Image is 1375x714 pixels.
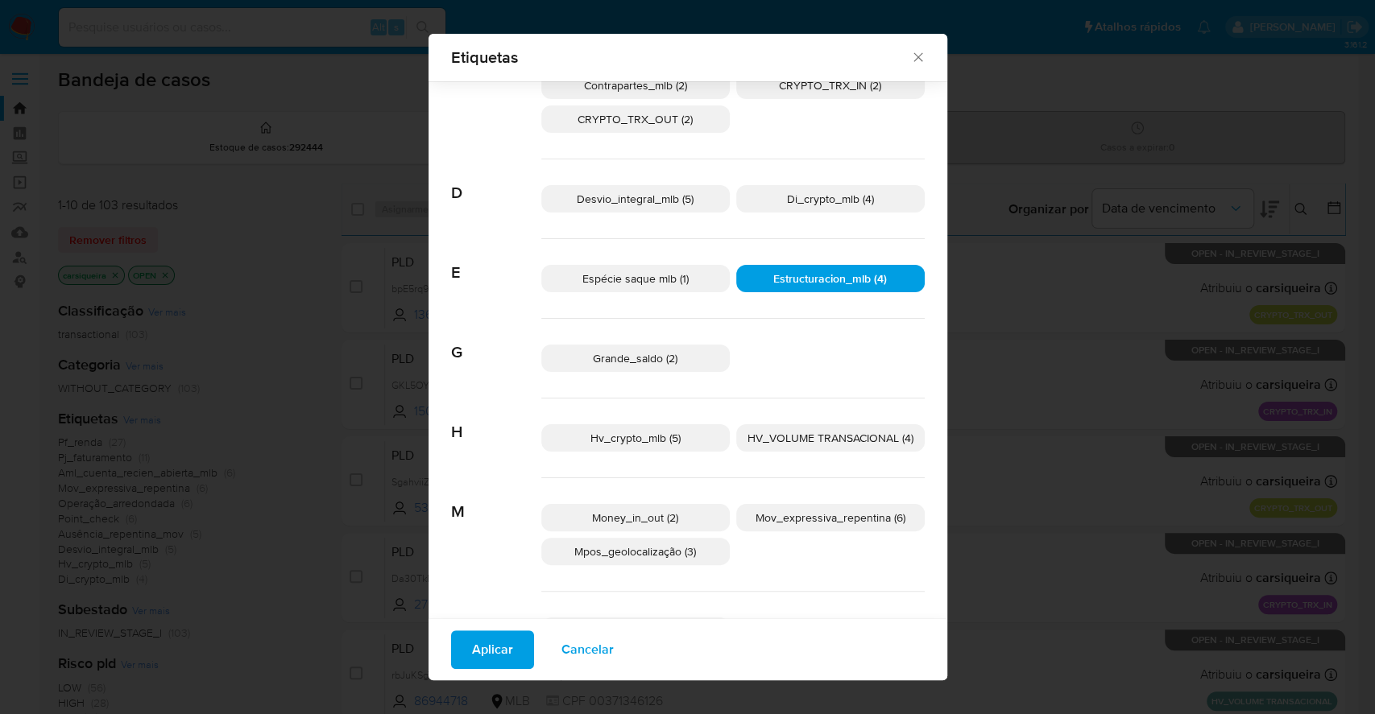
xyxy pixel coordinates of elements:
span: Contrapartes_mlb (2) [584,77,687,93]
div: Desvio_integral_mlb (5) [541,185,730,213]
div: Grande_saldo (2) [541,345,730,372]
div: CRYPTO_TRX_IN (2) [736,72,925,99]
span: Espécie saque mlb (1) [582,270,689,287]
span: Di_crypto_mlb (4) [787,191,874,207]
span: G [451,319,541,362]
span: Estructuracion_mlb (4) [773,270,887,287]
span: E [451,239,541,283]
div: CRYPTO_TRX_OUT (2) [541,105,730,133]
span: Desvio_integral_mlb (5) [577,191,694,207]
span: D [451,159,541,203]
span: Mov_expressiva_repentina (6) [756,510,905,526]
span: Cancelar [561,632,614,667]
div: Estructuracion_mlb (4) [736,265,925,292]
button: Cancelar [540,630,635,669]
span: Etiquetas [451,49,911,65]
span: Mpos_geolocalização (3) [574,543,696,559]
div: HV_VOLUME TRANSACIONAL (4) [736,424,925,452]
span: Grande_saldo (2) [593,350,677,366]
span: O [451,592,541,635]
span: Money_in_out (2) [592,510,678,526]
div: Di_crypto_mlb (4) [736,185,925,213]
div: Mpos_geolocalização (3) [541,538,730,565]
div: Money_in_out (2) [541,504,730,531]
div: Mov_expressiva_repentina (6) [736,504,925,531]
span: M [451,478,541,522]
span: H [451,398,541,442]
button: Aplicar [451,630,534,669]
span: Aplicar [472,632,513,667]
div: Hv_crypto_mlb (5) [541,424,730,452]
span: Hv_crypto_mlb (5) [590,430,681,446]
div: Contrapartes_mlb (2) [541,72,730,99]
button: Fechar [910,49,925,64]
span: HV_VOLUME TRANSACIONAL (4) [748,430,913,446]
span: CRYPTO_TRX_OUT (2) [578,111,693,127]
span: CRYPTO_TRX_IN (2) [779,77,881,93]
div: Espécie saque mlb (1) [541,265,730,292]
